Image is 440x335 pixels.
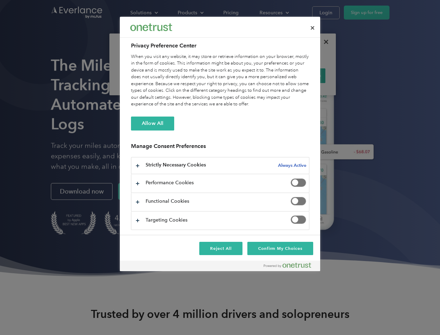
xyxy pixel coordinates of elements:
[305,20,320,36] button: Close
[131,42,309,50] h2: Privacy Preference Center
[131,53,309,108] div: When you visit any website, it may store or retrieve information on your browser, mostly in the f...
[120,17,320,271] div: Privacy Preference Center
[247,242,313,255] button: Confirm My Choices
[120,17,320,271] div: Preference center
[131,143,309,154] h3: Manage Consent Preferences
[264,262,311,268] img: Powered by OneTrust Opens in a new Tab
[199,242,242,255] button: Reject All
[264,262,317,271] a: Powered by OneTrust Opens in a new Tab
[131,117,174,131] button: Allow All
[130,20,172,34] div: Everlance
[130,23,172,31] img: Everlance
